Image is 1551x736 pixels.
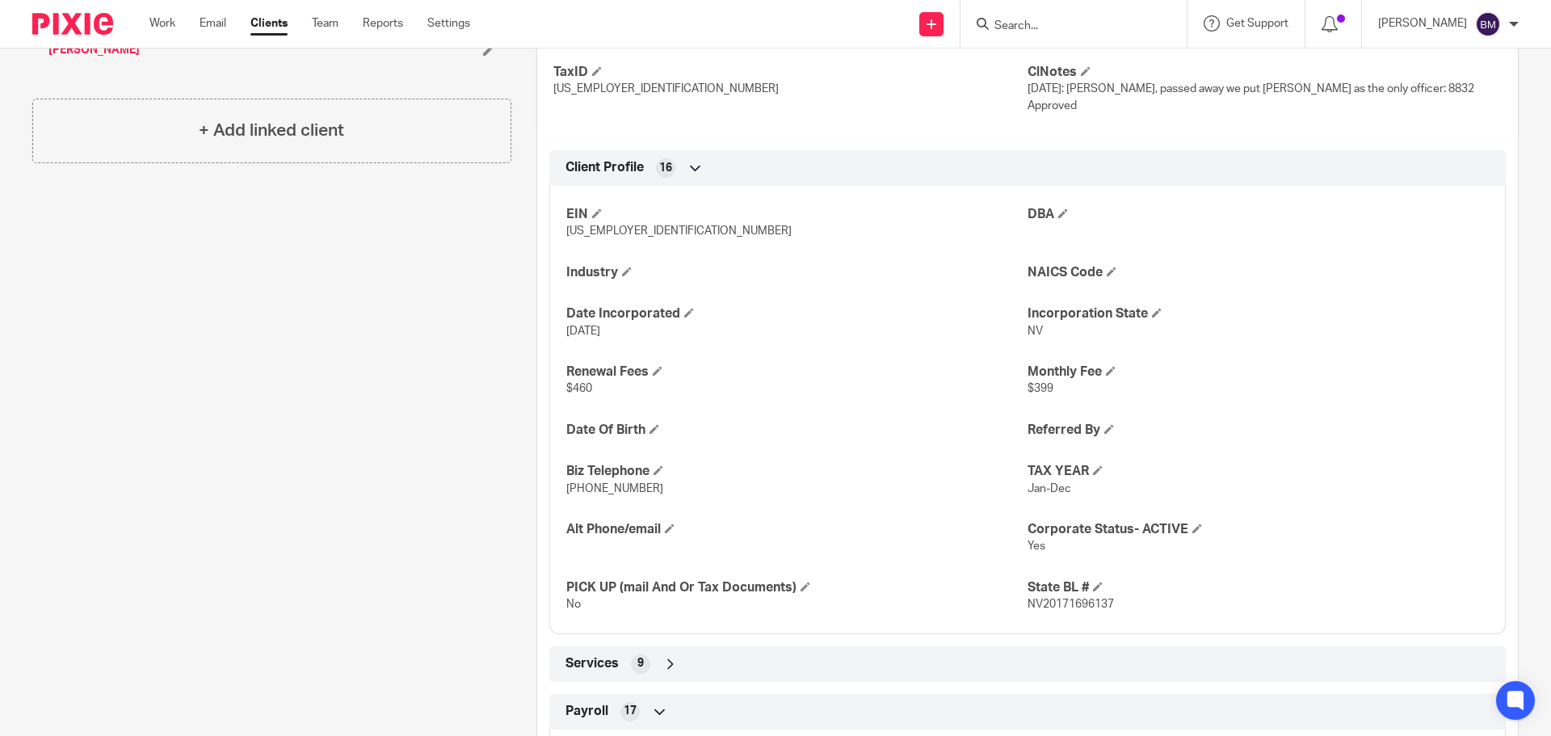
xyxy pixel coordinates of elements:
h4: NAICS Code [1028,264,1489,281]
h4: ClNotes [1028,64,1502,81]
a: Settings [427,15,470,32]
span: Get Support [1226,18,1288,29]
span: 17 [624,703,637,719]
span: [US_EMPLOYER_IDENTIFICATION_NUMBER] [566,225,792,237]
span: Jan-Dec [1028,483,1071,494]
h4: Date Incorporated [566,305,1028,322]
span: [DATE] [566,326,600,337]
span: [US_EMPLOYER_IDENTIFICATION_NUMBER] [553,83,779,95]
span: No [566,599,581,610]
input: Search [993,19,1138,34]
h4: Monthly Fee [1028,364,1489,381]
a: Email [200,15,226,32]
h4: EIN [566,206,1028,223]
p: [PERSON_NAME] [1378,15,1467,32]
img: svg%3E [1475,11,1501,37]
h4: Biz Telephone [566,463,1028,480]
span: Services [565,655,619,672]
h4: + Add linked client [199,118,344,143]
a: Work [149,15,175,32]
h4: TaxID [553,64,1028,81]
span: [DATE]: [PERSON_NAME], passed away we put [PERSON_NAME] as the only officer: 8832 Approved [1028,83,1474,111]
span: Payroll [565,703,608,720]
h4: Industry [566,264,1028,281]
span: NV20171696137 [1028,599,1114,610]
a: Team [312,15,338,32]
span: $399 [1028,383,1053,394]
h4: Referred By [1028,422,1489,439]
a: Clients [250,15,288,32]
h4: Alt Phone/email [566,521,1028,538]
h4: Incorporation State [1028,305,1489,322]
h4: PICK UP (mail And Or Tax Documents) [566,579,1028,596]
span: Client Profile [565,159,644,176]
h4: Corporate Status- ACTIVE [1028,521,1489,538]
span: Yes [1028,540,1045,552]
span: 16 [659,160,672,176]
h4: DBA [1028,206,1489,223]
a: [PERSON_NAME] [48,42,140,58]
span: NV [1028,326,1043,337]
span: 9 [637,655,644,671]
h4: Date Of Birth [566,422,1028,439]
h4: State BL # [1028,579,1489,596]
h4: Renewal Fees [566,364,1028,381]
span: $460 [566,383,592,394]
h4: TAX YEAR [1028,463,1489,480]
span: [PHONE_NUMBER] [566,483,663,494]
img: Pixie [32,13,113,35]
a: Reports [363,15,403,32]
